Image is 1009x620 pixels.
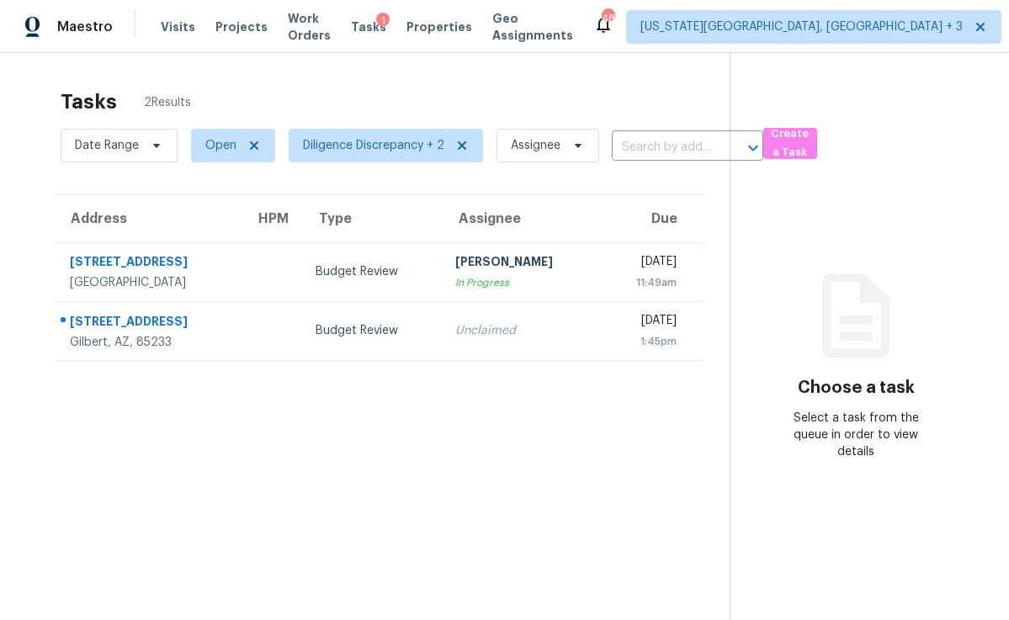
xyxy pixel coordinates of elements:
div: [PERSON_NAME] [455,253,587,274]
button: Open [741,136,765,160]
div: In Progress [455,274,587,291]
button: Create a Task [763,128,817,159]
span: Work Orders [288,10,331,44]
span: Date Range [75,137,139,154]
h3: Choose a task [798,379,915,396]
div: 11:49am [614,274,677,291]
th: Address [54,195,242,242]
span: Visits [161,19,195,35]
div: 1:45pm [614,333,677,350]
span: Assignee [511,137,560,154]
span: Tasks [351,21,386,33]
input: Search by address [612,135,716,161]
span: [US_STATE][GEOGRAPHIC_DATA], [GEOGRAPHIC_DATA] + 3 [640,19,963,35]
th: HPM [242,195,301,242]
th: Due [601,195,703,242]
span: Projects [215,19,268,35]
div: [GEOGRAPHIC_DATA] [70,274,228,291]
div: Unclaimed [455,322,587,339]
th: Assignee [442,195,601,242]
span: Open [205,137,236,154]
div: 1 [376,13,390,29]
div: Budget Review [316,322,428,339]
div: 48 [602,10,613,27]
th: Type [302,195,442,242]
div: Select a task from the queue in order to view details [794,410,920,460]
div: [DATE] [614,312,677,333]
div: Gilbert, AZ, 85233 [70,334,228,351]
span: 2 Results [144,94,191,111]
span: Properties [406,19,472,35]
span: Create a Task [772,125,809,163]
span: Geo Assignments [492,10,573,44]
span: Maestro [57,19,113,35]
div: [STREET_ADDRESS] [70,253,228,274]
div: Budget Review [316,263,428,280]
div: [STREET_ADDRESS] [70,313,228,334]
div: [DATE] [614,253,677,274]
h2: Tasks [61,93,117,110]
span: Diligence Discrepancy + 2 [303,137,444,154]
